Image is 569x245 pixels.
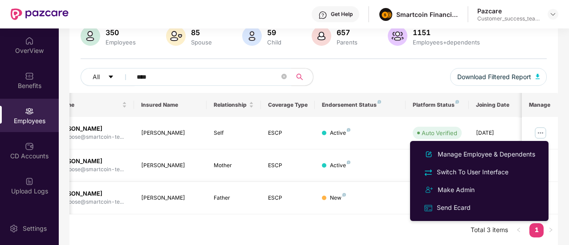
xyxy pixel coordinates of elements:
[55,133,124,141] div: neha.bose@smartcoin-te...
[108,74,114,81] span: caret-down
[268,194,308,202] div: ESCP
[388,26,407,46] img: svg+xml;base64,PHN2ZyB4bWxucz0iaHR0cDovL3d3dy53My5vcmcvMjAwMC9zdmciIHhtbG5zOnhsaW5rPSJodHRwOi8vd3...
[189,28,214,37] div: 85
[347,128,350,132] img: svg+xml;base64,PHN2ZyB4bWxucz0iaHR0cDovL3d3dy53My5vcmcvMjAwMC9zdmciIHdpZHRoPSI4IiBoZWlnaHQ9IjgiIH...
[141,129,199,137] div: [PERSON_NAME]
[406,182,469,214] td: -
[134,93,207,117] th: Insured Name
[379,8,392,21] img: image%20(1).png
[214,194,254,202] div: Father
[261,93,315,117] th: Coverage Type
[265,39,283,46] div: Child
[268,161,308,170] div: ESCP
[529,223,544,237] li: 1
[20,224,49,233] div: Settings
[25,142,34,151] img: svg+xml;base64,PHN2ZyBpZD0iQ0RfQWNjb3VudHMiIGRhdGEtbmFtZT0iQ0QgQWNjb3VudHMiIHhtbG5zPSJodHRwOi8vd3...
[11,8,69,20] img: New Pazcare Logo
[25,36,34,45] img: svg+xml;base64,PHN2ZyBpZD0iSG9tZSIgeG1sbnM9Imh0dHA6Ly93d3cudzMub3JnLzIwMDAvc3ZnIiB3aWR0aD0iMjAiIG...
[312,26,331,46] img: svg+xml;base64,PHN2ZyB4bWxucz0iaHR0cDovL3d3dy53My5vcmcvMjAwMC9zdmciIHhtbG5zOnhsaW5rPSJodHRwOi8vd3...
[378,100,381,104] img: svg+xml;base64,PHN2ZyB4bWxucz0iaHR0cDovL3d3dy53My5vcmcvMjAwMC9zdmciIHdpZHRoPSI4IiBoZWlnaHQ9IjgiIH...
[104,39,138,46] div: Employees
[104,28,138,37] div: 350
[469,93,523,117] th: Joining Date
[214,129,254,137] div: Self
[536,74,540,79] img: svg+xml;base64,PHN2ZyB4bWxucz0iaHR0cDovL3d3dy53My5vcmcvMjAwMC9zdmciIHhtbG5zOnhsaW5rPSJodHRwOi8vd3...
[141,194,199,202] div: [PERSON_NAME]
[522,93,558,117] th: Manage
[291,73,309,80] span: search
[529,223,544,237] a: 1
[25,107,34,116] img: svg+xml;base64,PHN2ZyBpZD0iRW1wbG95ZWVzIiB4bWxucz0iaHR0cDovL3d3dy53My5vcmcvMjAwMC9zdmciIHdpZHRoPS...
[25,93,134,117] th: Employee Name
[476,129,516,137] div: [DATE]
[25,72,34,80] img: svg+xml;base64,PHN2ZyBpZD0iQmVuZWZpdHMiIHhtbG5zPSJodHRwOi8vd3d3LnczLm9yZy8yMDAwL3N2ZyIgd2lkdGg9Ij...
[55,157,124,165] div: [PERSON_NAME]
[25,177,34,186] img: svg+xml;base64,PHN2ZyBpZD0iVXBsb2FkX0xvZ3MiIGRhdGEtbmFtZT0iVXBsb2FkIExvZ3MiIHhtbG5zPSJodHRwOi8vd3...
[268,129,308,137] div: ESCP
[411,28,482,37] div: 1151
[406,149,469,182] td: -
[189,39,214,46] div: Spouse
[55,165,124,174] div: neha.bose@smartcoin-te...
[342,193,346,197] img: svg+xml;base64,PHN2ZyB4bWxucz0iaHR0cDovL3d3dy53My5vcmcvMjAwMC9zdmciIHdpZHRoPSI4IiBoZWlnaHQ9IjgiIH...
[411,39,482,46] div: Employees+dependents
[533,126,548,140] img: manageButton
[544,223,558,237] button: right
[93,72,100,82] span: All
[471,223,508,237] li: Total 3 items
[81,68,135,86] button: Allcaret-down
[335,39,359,46] div: Parents
[242,26,262,46] img: svg+xml;base64,PHN2ZyB4bWxucz0iaHR0cDovL3d3dy53My5vcmcvMjAwMC9zdmciIHhtbG5zOnhsaW5rPSJodHRwOi8vd3...
[291,68,313,86] button: search
[396,10,459,19] div: Smartcoin Financials Private Limited
[544,223,558,237] li: Next Page
[166,26,186,46] img: svg+xml;base64,PHN2ZyB4bWxucz0iaHR0cDovL3d3dy53My5vcmcvMjAwMC9zdmciIHhtbG5zOnhsaW5rPSJodHRwOi8vd3...
[549,11,557,18] img: svg+xml;base64,PHN2ZyBpZD0iRHJvcGRvd24tMzJ4MzIiIHhtbG5zPSJodHRwOi8vd3d3LnczLm9yZy8yMDAwL3N2ZyIgd2...
[318,11,327,20] img: svg+xml;base64,PHN2ZyBpZD0iSGVscC0zMngzMiIgeG1sbnM9Imh0dHA6Ly93d3cudzMub3JnLzIwMDAvc3ZnIiB3aWR0aD...
[330,194,346,202] div: New
[423,185,434,195] img: svg+xml;base64,PHN2ZyB4bWxucz0iaHR0cDovL3d3dy53My5vcmcvMjAwMC9zdmciIHdpZHRoPSIyNCIgaGVpZ2h0PSIyNC...
[450,68,547,86] button: Download Filtered Report
[512,223,526,237] li: Previous Page
[281,74,287,79] span: close-circle
[423,203,433,213] img: svg+xml;base64,PHN2ZyB4bWxucz0iaHR0cDovL3d3dy53My5vcmcvMjAwMC9zdmciIHdpZHRoPSIxNiIgaGVpZ2h0PSIxNi...
[9,224,18,233] img: svg+xml;base64,PHN2ZyBpZD0iU2V0dGluZy0yMHgyMCIgeG1sbnM9Imh0dHA6Ly93d3cudzMub3JnLzIwMDAvc3ZnIiB3aW...
[55,125,124,133] div: [PERSON_NAME]
[330,129,350,137] div: Active
[331,11,353,18] div: Get Help
[457,72,531,82] span: Download Filtered Report
[422,129,457,137] div: Auto Verified
[435,203,472,213] div: Send Ecard
[423,149,434,160] img: svg+xml;base64,PHN2ZyB4bWxucz0iaHR0cDovL3d3dy53My5vcmcvMjAwMC9zdmciIHhtbG5zOnhsaW5rPSJodHRwOi8vd3...
[413,101,462,108] div: Platform Status
[455,100,459,104] img: svg+xml;base64,PHN2ZyB4bWxucz0iaHR0cDovL3d3dy53My5vcmcvMjAwMC9zdmciIHdpZHRoPSI4IiBoZWlnaHQ9IjgiIH...
[141,161,199,170] div: [PERSON_NAME]
[477,7,540,15] div: Pazcare
[548,227,553,233] span: right
[347,161,350,164] img: svg+xml;base64,PHN2ZyB4bWxucz0iaHR0cDovL3d3dy53My5vcmcvMjAwMC9zdmciIHdpZHRoPSI4IiBoZWlnaHQ9IjgiIH...
[335,28,359,37] div: 657
[207,93,261,117] th: Relationship
[436,185,476,195] div: Make Admin
[516,227,521,233] span: left
[330,161,350,170] div: Active
[55,198,124,206] div: neha.bose@smartcoin-te...
[512,223,526,237] button: left
[281,73,287,81] span: close-circle
[265,28,283,37] div: 59
[322,101,398,108] div: Endorsement Status
[81,26,100,46] img: svg+xml;base64,PHN2ZyB4bWxucz0iaHR0cDovL3d3dy53My5vcmcvMjAwMC9zdmciIHhtbG5zOnhsaW5rPSJodHRwOi8vd3...
[436,149,537,159] div: Manage Employee & Dependents
[214,161,254,170] div: Mother
[55,189,124,198] div: [PERSON_NAME]
[435,167,510,177] div: Switch To User Interface
[423,168,433,177] img: svg+xml;base64,PHN2ZyB4bWxucz0iaHR0cDovL3d3dy53My5vcmcvMjAwMC9zdmciIHdpZHRoPSIyNCIgaGVpZ2h0PSIyNC...
[214,101,247,108] span: Relationship
[33,101,120,108] span: Employee Name
[477,15,540,22] div: Customer_success_team_lead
